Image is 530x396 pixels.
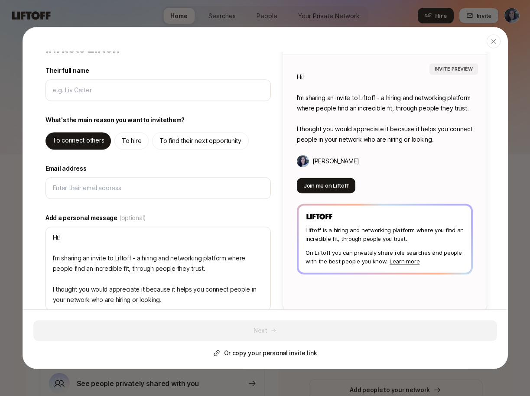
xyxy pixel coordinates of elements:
[119,213,146,223] span: (optional)
[297,72,473,145] p: Hi! I’m sharing an invite to Liftoff - a hiring and networking platform where people find an incr...
[46,163,271,174] label: Email address
[46,115,185,125] p: What's the main reason you want to invite them ?
[389,258,419,265] a: Learn more
[52,135,104,146] p: To connect others
[306,212,333,221] img: Liftoff Logo
[306,248,464,266] p: On Liftoff you can privately share role searches and people with the best people you know.
[297,155,309,167] img: Barrie
[46,227,271,311] textarea: Hi! I’m sharing an invite to Liftoff - a hiring and networking platform where people find an incr...
[213,348,317,358] button: Or copy your personal invite link
[46,65,271,76] label: Their full name
[53,183,263,193] input: Enter their email address
[224,348,317,358] p: Or copy your personal invite link
[297,178,355,193] button: Join me on Liftoff
[434,65,472,73] p: INVITE PREVIEW
[46,41,120,55] p: Invite to Liftoff
[53,85,263,95] input: e.g. Liv Carter
[312,156,359,166] p: [PERSON_NAME]
[122,136,141,146] p: To hire
[306,226,464,243] p: Liftoff is a hiring and networking platform where you find an incredible fit, through people you ...
[46,213,271,223] label: Add a personal message
[159,136,241,146] p: To find their next opportunity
